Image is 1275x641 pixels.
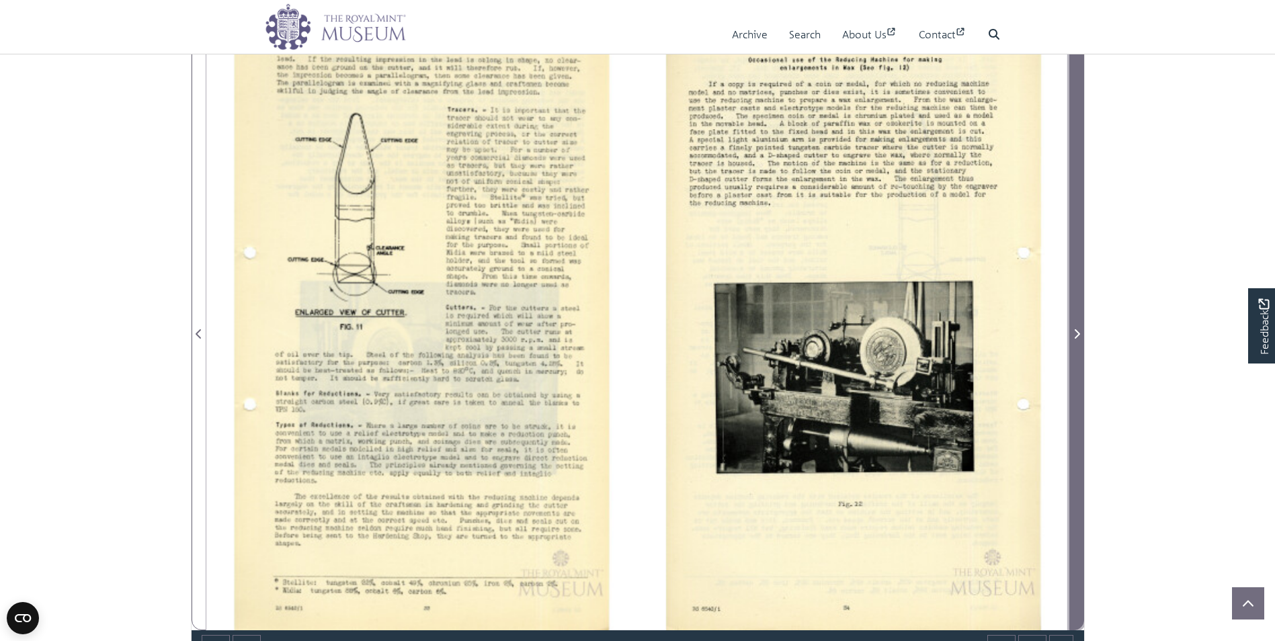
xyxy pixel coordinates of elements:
a: Contact [919,15,966,54]
button: Scroll to top [1232,587,1264,619]
a: Search [789,15,821,54]
span: Feedback [1256,299,1272,355]
button: Open CMP widget [7,602,39,634]
a: About Us [842,15,897,54]
img: logo_wide.png [265,3,406,50]
a: Archive [732,15,768,54]
a: Would you like to provide feedback? [1248,288,1275,364]
button: Next Page [1069,21,1084,631]
button: Previous Page [192,21,206,631]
